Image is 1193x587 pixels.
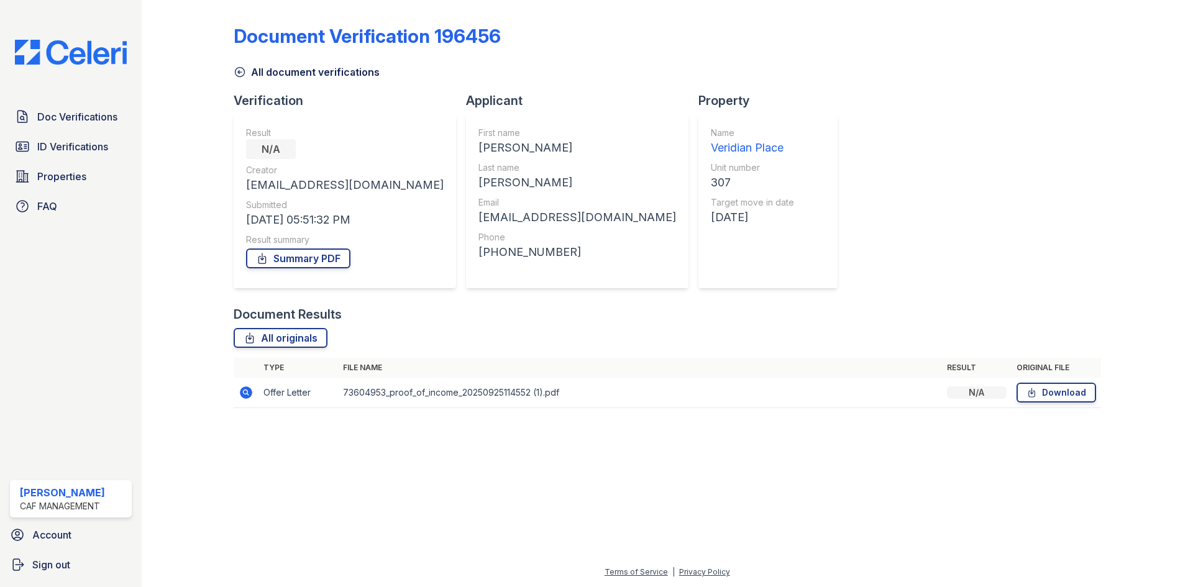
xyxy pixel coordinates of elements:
[338,378,942,408] td: 73604953_proof_of_income_20250925114552 (1).pdf
[234,25,501,47] div: Document Verification 196456
[234,306,342,323] div: Document Results
[246,211,444,229] div: [DATE] 05:51:32 PM
[1141,537,1181,575] iframe: chat widget
[5,522,137,547] a: Account
[246,248,350,268] a: Summary PDF
[679,567,730,576] a: Privacy Policy
[234,65,380,80] a: All document verifications
[672,567,675,576] div: |
[478,174,676,191] div: [PERSON_NAME]
[711,174,794,191] div: 307
[1012,358,1101,378] th: Original file
[258,358,338,378] th: Type
[478,243,676,261] div: [PHONE_NUMBER]
[37,199,57,214] span: FAQ
[246,164,444,176] div: Creator
[5,552,137,577] a: Sign out
[32,557,70,572] span: Sign out
[478,127,676,139] div: First name
[478,139,676,157] div: [PERSON_NAME]
[1017,383,1096,403] a: Download
[37,169,86,184] span: Properties
[246,199,444,211] div: Submitted
[10,134,132,159] a: ID Verifications
[246,127,444,139] div: Result
[258,378,338,408] td: Offer Letter
[711,127,794,157] a: Name Veridian Place
[711,209,794,226] div: [DATE]
[711,127,794,139] div: Name
[10,194,132,219] a: FAQ
[10,104,132,129] a: Doc Verifications
[246,234,444,246] div: Result summary
[478,162,676,174] div: Last name
[605,567,668,576] a: Terms of Service
[711,139,794,157] div: Veridian Place
[246,176,444,194] div: [EMAIL_ADDRESS][DOMAIN_NAME]
[466,92,698,109] div: Applicant
[37,139,108,154] span: ID Verifications
[5,40,137,65] img: CE_Logo_Blue-a8612792a0a2168367f1c8372b55b34899dd931a85d93a1a3d3e32e68fde9ad4.png
[32,527,71,542] span: Account
[246,139,296,159] div: N/A
[20,485,105,500] div: [PERSON_NAME]
[711,196,794,209] div: Target move in date
[942,358,1012,378] th: Result
[478,209,676,226] div: [EMAIL_ADDRESS][DOMAIN_NAME]
[37,109,117,124] span: Doc Verifications
[234,328,327,348] a: All originals
[478,231,676,243] div: Phone
[698,92,848,109] div: Property
[947,386,1007,399] div: N/A
[478,196,676,209] div: Email
[234,92,466,109] div: Verification
[20,500,105,512] div: CAF Management
[711,162,794,174] div: Unit number
[338,358,942,378] th: File name
[10,164,132,189] a: Properties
